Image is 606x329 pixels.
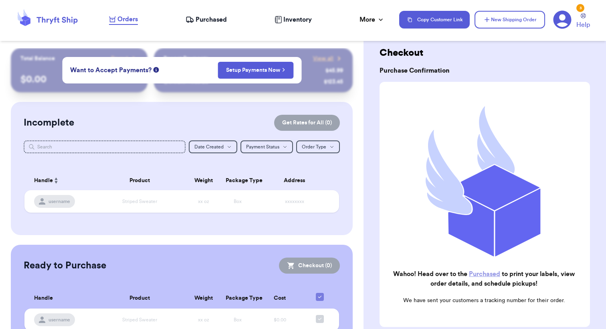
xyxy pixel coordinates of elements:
[92,288,187,309] th: Product
[53,176,59,185] button: Sort ascending
[164,55,208,63] p: Recent Payments
[34,294,53,303] span: Handle
[553,10,572,29] a: 3
[226,66,285,74] a: Setup Payments Now
[386,269,582,288] h2: Wahoo! Head over to the to print your labels, view order details, and schedule pickups!
[399,11,470,28] button: Copy Customer Link
[34,177,53,185] span: Handle
[285,199,304,204] span: xxxxxxxx
[283,15,312,24] span: Inventory
[275,15,312,24] a: Inventory
[240,140,293,153] button: Payment Status
[313,55,333,63] span: View all
[576,20,590,30] span: Help
[274,317,286,322] span: $0.00
[70,65,151,75] span: Want to Accept Payments?
[198,317,209,322] span: xx oz
[380,66,590,75] h3: Purchase Confirmation
[187,288,220,309] th: Weight
[189,140,237,153] button: Date Created
[313,55,343,63] a: View all
[386,297,582,305] p: We have sent your customers a tracking number for their order.
[469,271,500,277] a: Purchased
[324,78,343,86] div: $ 123.45
[48,317,70,323] span: username
[325,67,343,75] div: $ 45.99
[20,55,55,63] p: Total Balance
[255,171,339,190] th: Address
[246,144,279,149] span: Payment Status
[475,11,545,28] button: New Shipping Order
[296,140,340,153] button: Order Type
[234,317,242,322] span: Box
[198,199,209,204] span: xx oz
[279,258,340,274] button: Checkout (0)
[194,144,224,149] span: Date Created
[24,116,74,129] h2: Incomplete
[122,199,157,204] span: Striped Sweater
[234,199,242,204] span: Box
[109,14,138,25] a: Orders
[380,47,590,59] h2: Checkout
[360,15,385,24] div: More
[48,198,70,205] span: username
[24,140,186,153] input: Search
[24,259,106,272] h2: Ready to Purchase
[186,15,227,24] a: Purchased
[111,55,138,63] a: Payout
[576,4,584,12] div: 3
[221,288,255,309] th: Package Type
[187,171,220,190] th: Weight
[302,144,326,149] span: Order Type
[218,62,293,79] button: Setup Payments Now
[255,288,305,309] th: Cost
[117,14,138,24] span: Orders
[92,171,187,190] th: Product
[122,317,157,322] span: Striped Sweater
[576,13,590,30] a: Help
[196,15,227,24] span: Purchased
[20,73,138,86] p: $ 0.00
[111,55,128,63] span: Payout
[274,115,340,131] button: Get Rates for All (0)
[221,171,255,190] th: Package Type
